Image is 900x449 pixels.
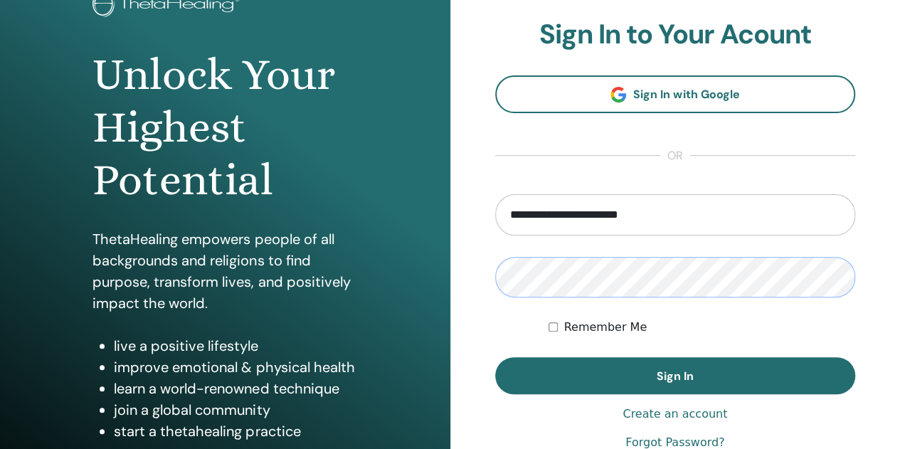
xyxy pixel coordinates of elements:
a: Sign In with Google [495,75,856,113]
li: improve emotional & physical health [114,356,357,378]
li: join a global community [114,399,357,421]
h2: Sign In to Your Acount [495,19,856,51]
li: live a positive lifestyle [114,335,357,356]
span: Sign In with Google [633,87,739,102]
h1: Unlock Your Highest Potential [92,48,357,207]
button: Sign In [495,357,856,394]
span: or [660,147,690,164]
a: Create an account [623,406,727,423]
li: start a thetahealing practice [114,421,357,442]
div: Keep me authenticated indefinitely or until I manually logout [549,319,855,336]
li: learn a world-renowned technique [114,378,357,399]
span: Sign In [657,369,694,384]
label: Remember Me [563,319,647,336]
p: ThetaHealing empowers people of all backgrounds and religions to find purpose, transform lives, a... [92,228,357,314]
